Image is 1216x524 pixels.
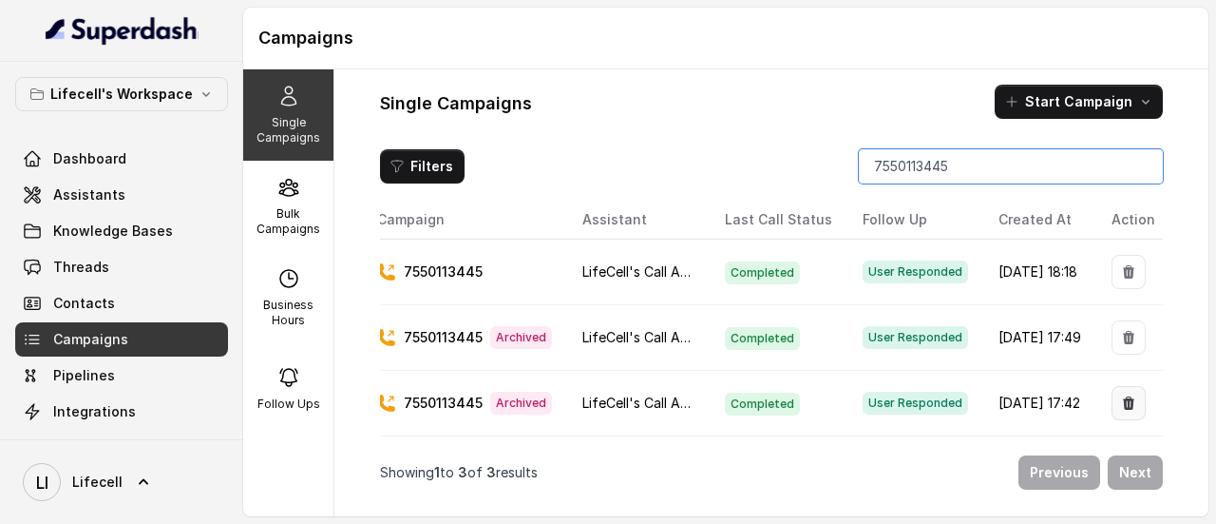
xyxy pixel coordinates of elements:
[258,23,1193,53] h1: Campaigns
[53,149,126,168] span: Dashboard
[380,88,532,119] h1: Single Campaigns
[486,464,496,480] span: 3
[53,402,136,421] span: Integrations
[404,328,483,347] p: 7550113445
[251,115,326,146] p: Single Campaigns
[725,327,800,350] span: Completed
[710,201,847,240] th: Last Call Status
[53,438,136,457] span: API Settings
[380,149,465,184] button: Filters
[53,366,115,385] span: Pipelines
[53,222,173,241] span: Knowledge Bases
[380,463,538,482] p: Showing to of results
[15,322,228,357] a: Campaigns
[251,298,326,328] p: Business Hours
[863,261,968,283] span: User Responded
[380,444,1163,501] nav: Pagination
[582,329,730,345] span: LifeCell's Call Assistant
[1108,456,1163,490] button: Next
[983,201,1096,240] th: Created At
[1018,456,1100,490] button: Previous
[725,262,800,284] span: Completed
[257,397,320,412] p: Follow Ups
[46,15,199,46] img: light.svg
[15,250,228,284] a: Threads
[1096,201,1163,240] th: Action
[490,392,552,415] span: Archived
[458,464,467,480] span: 3
[582,395,730,411] span: LifeCell's Call Assistant
[983,371,1096,437] td: [DATE] 17:42
[53,294,115,313] span: Contacts
[53,258,109,277] span: Threads
[15,77,228,111] button: Lifecell's Workspace
[863,326,968,349] span: User Responded
[404,394,483,413] p: 7550113445
[15,395,228,429] a: Integrations
[36,473,48,493] text: LI
[72,473,123,492] span: Lifecell
[15,214,228,248] a: Knowledge Bases
[251,206,326,237] p: Bulk Campaigns
[995,85,1163,119] button: Start Campaign
[15,142,228,176] a: Dashboard
[404,262,483,281] p: 7550113445
[983,240,1096,305] td: [DATE] 18:18
[15,431,228,465] a: API Settings
[863,392,968,415] span: User Responded
[567,201,710,240] th: Assistant
[53,330,128,349] span: Campaigns
[434,464,440,480] span: 1
[725,393,800,416] span: Completed
[983,305,1096,371] td: [DATE] 17:49
[15,359,228,393] a: Pipelines
[15,456,228,509] a: Lifecell
[15,286,228,320] a: Contacts
[582,263,730,280] span: LifeCell's Call Assistant
[15,178,228,212] a: Assistants
[370,201,567,240] th: Campaign
[50,83,193,106] p: Lifecell's Workspace
[490,326,552,349] span: Archived
[847,201,983,240] th: Follow Up
[859,149,1163,184] input: Search by Phone Number
[53,185,125,204] span: Assistants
